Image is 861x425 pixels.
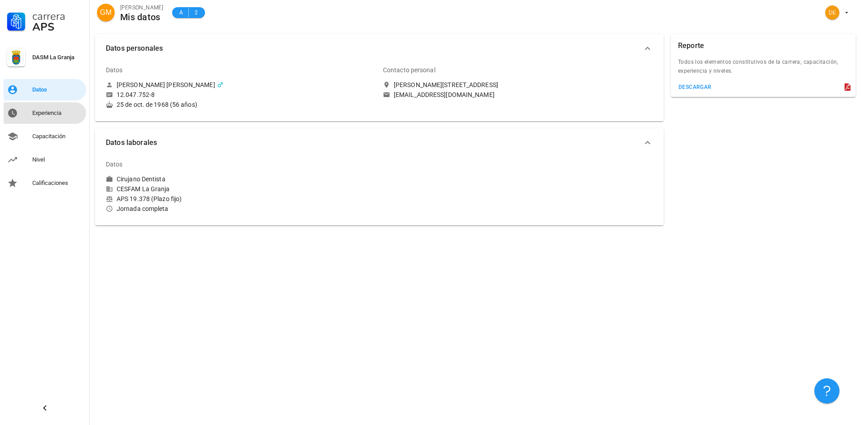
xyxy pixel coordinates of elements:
[178,8,185,17] span: A
[95,128,664,157] button: Datos laborales
[383,59,435,81] div: Contacto personal
[106,185,376,193] div: CESFAM La Granja
[4,149,86,171] a: Nivel
[106,42,642,55] span: Datos personales
[4,102,86,124] a: Experiencia
[106,136,642,149] span: Datos laborales
[100,4,112,22] span: GM
[32,54,83,61] div: DASM La Granja
[32,133,83,140] div: Capacitación
[106,101,376,109] div: 25 de oct. de 1968 (56 años)
[95,34,664,63] button: Datos personales
[117,91,155,99] div: 12.047.752-8
[825,5,839,20] div: avatar
[120,3,163,12] div: [PERSON_NAME]
[32,156,83,163] div: Nivel
[4,172,86,194] a: Calificaciones
[32,110,83,117] div: Experiencia
[671,57,856,81] div: Todos los elementos constitutivos de la carrera; capacitación, experiencia y niveles.
[383,81,653,89] a: [PERSON_NAME][STREET_ADDRESS]
[117,81,215,89] div: [PERSON_NAME] [PERSON_NAME]
[106,195,376,203] div: APS 19.378 (Plazo fijo)
[106,59,123,81] div: Datos
[192,8,200,17] span: 2
[117,175,165,183] div: Cirujano Dentista
[32,180,83,187] div: Calificaciones
[32,86,83,93] div: Datos
[120,12,163,22] div: Mis datos
[383,91,653,99] a: [EMAIL_ADDRESS][DOMAIN_NAME]
[394,81,498,89] div: [PERSON_NAME][STREET_ADDRESS]
[32,11,83,22] div: Carrera
[674,81,715,93] button: descargar
[97,4,115,22] div: avatar
[678,84,712,90] div: descargar
[678,34,704,57] div: Reporte
[4,126,86,147] a: Capacitación
[394,91,495,99] div: [EMAIL_ADDRESS][DOMAIN_NAME]
[106,153,123,175] div: Datos
[32,22,83,32] div: APS
[4,79,86,101] a: Datos
[106,205,376,213] div: Jornada completa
